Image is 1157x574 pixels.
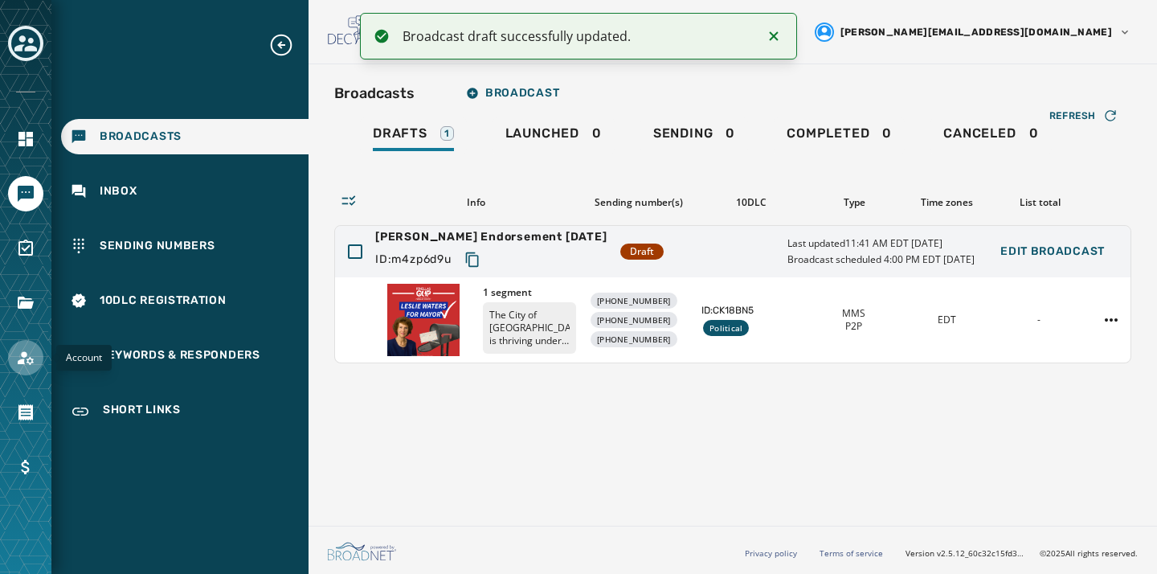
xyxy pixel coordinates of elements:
[808,16,1138,48] button: User settings
[787,125,892,151] div: 0
[840,26,1112,39] span: [PERSON_NAME][EMAIL_ADDRESS][DOMAIN_NAME]
[8,231,43,266] a: Navigate to Surveys
[100,347,260,363] span: Keywords & Responders
[1000,245,1105,258] span: Edit Broadcast
[701,304,801,317] span: ID: CK18BN5
[334,82,415,105] h2: Broadcasts
[483,302,576,354] p: The City of [GEOGRAPHIC_DATA] is thriving under Mayor [PERSON_NAME]. -Low taxes ✅ -Safe neighborh...
[61,119,309,154] a: Navigate to Broadcasts
[387,284,460,356] img: Thumbnail
[376,196,576,209] div: Info
[8,121,43,157] a: Navigate to Home
[61,228,309,264] a: Navigate to Sending Numbers
[787,125,869,141] span: Completed
[630,245,654,258] span: Draft
[787,253,975,266] span: Broadcast scheduled 4:00 PM EDT [DATE]
[745,547,797,559] a: Privacy policy
[375,252,452,268] span: ID: m4zp6d9u
[483,286,576,299] span: 1 segment
[100,293,227,309] span: 10DLC Registration
[440,126,454,141] div: 1
[820,547,883,559] a: Terms of service
[589,196,689,209] div: Sending number(s)
[493,117,615,154] a: Launched0
[906,547,1027,560] span: Version
[268,32,307,58] button: Expand sub nav menu
[373,125,427,141] span: Drafts
[906,314,986,326] div: EDT
[907,196,987,209] div: Time zones
[61,283,309,318] a: Navigate to 10DLC Registration
[653,125,735,151] div: 0
[375,229,607,245] span: [PERSON_NAME] Endorsement [DATE]
[640,117,748,154] a: Sending0
[1036,103,1131,129] button: Refresh
[845,320,862,333] span: P2P
[943,125,1038,151] div: 0
[987,236,1118,268] button: Edit Broadcast
[774,117,905,154] a: Completed0
[61,174,309,209] a: Navigate to Inbox
[403,27,751,46] div: Broadcast draft successfully updated.
[842,307,865,320] span: MMS
[1000,196,1080,209] div: List total
[56,345,112,371] div: Account
[505,125,579,141] span: Launched
[360,117,467,154] a: Drafts1
[937,547,1027,560] span: v2.5.12_60c32c15fd37978ea97d18c88c1d5e69e1bdb78b
[61,392,309,431] a: Navigate to Short Links
[1000,314,1079,326] div: -
[703,320,749,336] div: Political
[505,125,602,151] div: 0
[458,245,487,274] button: Copy text to clipboard
[943,125,1016,141] span: Canceled
[653,125,713,141] span: Sending
[1040,547,1138,559] span: © 2025 All rights reserved.
[701,196,801,209] div: 10DLC
[930,117,1051,154] a: Canceled0
[466,87,559,100] span: Broadcast
[8,285,43,321] a: Navigate to Files
[8,26,43,61] button: Toggle account select drawer
[103,402,181,421] span: Short Links
[591,293,677,309] div: [PHONE_NUMBER]
[8,340,43,375] a: Navigate to Account
[1098,307,1124,333] button: Leslie Waters Endorsement 9/30/25 action menu
[100,183,137,199] span: Inbox
[1049,109,1096,122] span: Refresh
[591,331,677,347] div: [PHONE_NUMBER]
[787,237,975,250] span: Last updated 11:41 AM EDT [DATE]
[814,196,894,209] div: Type
[453,77,572,109] button: Broadcast
[100,238,215,254] span: Sending Numbers
[100,129,182,145] span: Broadcasts
[8,449,43,485] a: Navigate to Billing
[591,312,677,328] div: [PHONE_NUMBER]
[8,176,43,211] a: Navigate to Messaging
[61,338,309,373] a: Navigate to Keywords & Responders
[8,395,43,430] a: Navigate to Orders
